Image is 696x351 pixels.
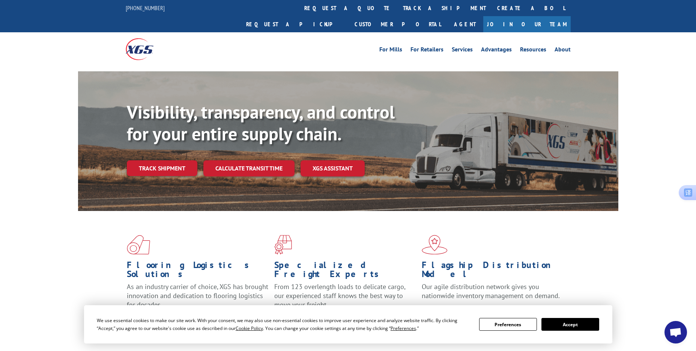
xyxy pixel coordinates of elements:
[664,321,687,343] div: Open chat
[422,235,448,255] img: xgs-icon-flagship-distribution-model-red
[127,160,197,176] a: Track shipment
[410,47,443,55] a: For Retailers
[241,16,349,32] a: Request a pickup
[127,261,269,282] h1: Flooring Logistics Solutions
[84,305,612,343] div: Cookie Consent Prompt
[479,318,537,331] button: Preferences
[301,160,365,176] a: XGS ASSISTANT
[541,318,599,331] button: Accept
[481,47,512,55] a: Advantages
[483,16,571,32] a: Join Our Team
[422,261,564,282] h1: Flagship Distribution Model
[274,282,416,316] p: From 123 overlength loads to delicate cargo, our experienced staff knows the best way to move you...
[349,16,446,32] a: Customer Portal
[97,316,470,332] div: We use essential cookies to make our site work. With your consent, we may also use non-essential ...
[127,100,395,145] b: Visibility, transparency, and control for your entire supply chain.
[236,325,263,331] span: Cookie Policy
[446,16,483,32] a: Agent
[126,4,165,12] a: [PHONE_NUMBER]
[203,160,295,176] a: Calculate transit time
[520,47,546,55] a: Resources
[127,235,150,255] img: xgs-icon-total-supply-chain-intelligence-red
[422,282,560,300] span: Our agile distribution network gives you nationwide inventory management on demand.
[555,47,571,55] a: About
[274,261,416,282] h1: Specialized Freight Experts
[127,282,268,309] span: As an industry carrier of choice, XGS has brought innovation and dedication to flooring logistics...
[274,235,292,255] img: xgs-icon-focused-on-flooring-red
[452,47,473,55] a: Services
[379,47,402,55] a: For Mills
[391,325,416,331] span: Preferences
